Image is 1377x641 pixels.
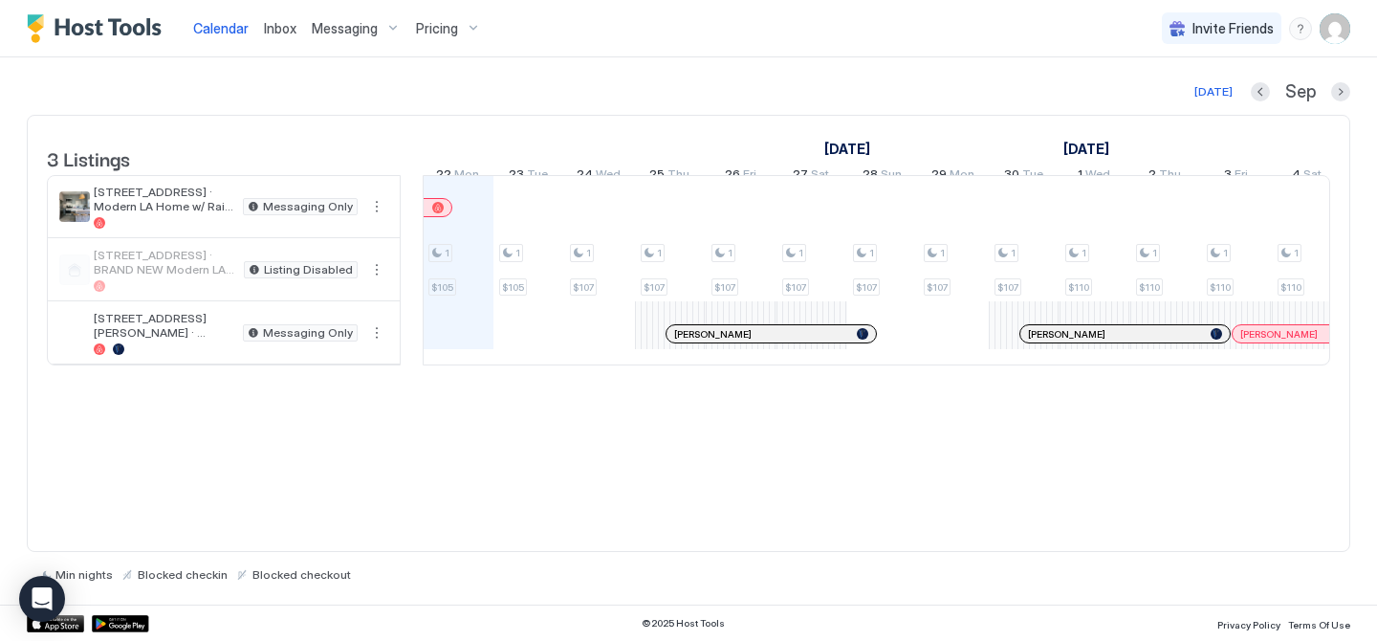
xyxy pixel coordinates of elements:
span: Calendar [193,20,249,36]
span: 1 [1082,247,1086,259]
a: September 28, 2025 [858,163,907,190]
a: October 4, 2025 [1287,163,1326,190]
span: 26 [725,166,740,187]
a: App Store [27,615,84,632]
div: Open Intercom Messenger [19,576,65,622]
a: Google Play Store [92,615,149,632]
div: [DATE] [1194,83,1233,100]
span: Min nights [55,567,113,582]
span: Sat [1303,166,1322,187]
a: October 2, 2025 [1144,163,1186,190]
span: Thu [1159,166,1181,187]
a: October 3, 2025 [1219,163,1253,190]
div: User profile [1320,13,1350,44]
span: 3 [1224,166,1232,187]
span: Invite Friends [1192,20,1274,37]
span: Pricing [416,20,458,37]
span: [STREET_ADDRESS] · Modern LA Home w/ Rain Shower & Patio [94,185,235,213]
span: 1 [586,247,591,259]
div: menu [365,258,388,281]
div: menu [365,195,388,218]
span: $105 [502,281,524,294]
span: [STREET_ADDRESS][PERSON_NAME] · Modern Home | Walk to Convention Center & Markets! [94,311,235,340]
a: Calendar [193,18,249,38]
button: [DATE] [1191,80,1235,103]
span: 29 [931,166,947,187]
div: menu [1289,17,1312,40]
span: Terms Of Use [1288,619,1350,630]
span: Sun [881,166,902,187]
span: 1 [657,247,662,259]
a: October 1, 2025 [1073,163,1115,190]
span: Wed [596,166,621,187]
a: Inbox [264,18,296,38]
span: $107 [714,281,735,294]
button: More options [365,258,388,281]
span: 3 Listings [47,144,130,172]
span: [PERSON_NAME] [1028,328,1105,341]
span: 23 [509,166,524,187]
span: Sat [811,166,829,187]
span: $107 [997,281,1018,294]
a: September 23, 2025 [504,163,553,190]
span: $107 [573,281,594,294]
a: September 22, 2025 [431,163,484,190]
span: $110 [1210,281,1231,294]
span: 30 [1004,166,1019,187]
div: listing image [59,318,90,348]
span: $105 [431,281,453,294]
span: Tue [1022,166,1043,187]
button: Next month [1331,82,1350,101]
span: 27 [793,166,808,187]
a: September 24, 2025 [572,163,625,190]
span: 4 [1292,166,1300,187]
span: Sep [1285,81,1316,103]
span: Mon [950,166,974,187]
span: Messaging [312,20,378,37]
span: $110 [1280,281,1301,294]
span: 1 [940,247,945,259]
span: Thu [667,166,689,187]
span: 25 [649,166,665,187]
a: Privacy Policy [1217,613,1280,633]
span: 1 [1078,166,1082,187]
span: $107 [785,281,806,294]
a: October 1, 2025 [1059,135,1114,163]
span: 22 [436,166,451,187]
span: 1 [728,247,732,259]
span: Inbox [264,20,296,36]
span: Fri [1235,166,1248,187]
span: 24 [577,166,593,187]
span: 1 [1011,247,1016,259]
span: Mon [454,166,479,187]
a: September 25, 2025 [645,163,694,190]
span: Fri [743,166,756,187]
a: Host Tools Logo [27,14,170,43]
span: Wed [1085,166,1110,187]
span: 1 [798,247,803,259]
span: Tue [527,166,548,187]
button: More options [365,321,388,344]
button: More options [365,195,388,218]
span: 1 [445,247,449,259]
span: 2 [1148,166,1156,187]
button: Previous month [1251,82,1270,101]
span: 1 [1223,247,1228,259]
span: Privacy Policy [1217,619,1280,630]
a: September 30, 2025 [999,163,1048,190]
a: September 27, 2025 [788,163,834,190]
a: Terms Of Use [1288,613,1350,633]
a: September 7, 2025 [820,135,875,163]
div: menu [365,321,388,344]
span: 1 [1294,247,1299,259]
span: $110 [1068,281,1089,294]
span: 28 [863,166,878,187]
span: Blocked checkin [138,567,228,582]
span: Blocked checkout [252,567,351,582]
div: listing image [59,191,90,222]
span: [STREET_ADDRESS] · BRAND NEW Modern LA Home w/ Rain Shower + Parrots! [94,248,236,276]
a: September 26, 2025 [720,163,761,190]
